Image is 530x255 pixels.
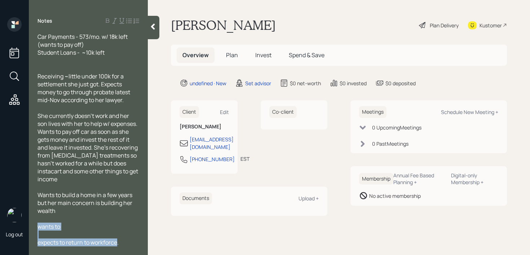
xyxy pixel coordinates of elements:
[37,223,60,231] span: wants to
[180,192,212,204] h6: Documents
[37,191,133,215] span: Wants to build a home in a few years but her main concern is building her wealth
[385,79,416,87] div: $0 deposited
[190,79,226,87] div: undefined · New
[430,22,459,29] div: Plan Delivery
[37,238,119,246] span: expects to return to workforce.
[441,109,498,115] div: Schedule New Meeting +
[299,195,319,202] div: Upload +
[255,51,271,59] span: Invest
[180,106,199,118] h6: Client
[372,140,408,147] div: 0 Past Meeting s
[240,155,249,163] div: EST
[359,173,393,185] h6: Membership
[340,79,367,87] div: $0 invested
[480,22,502,29] div: Kustomer
[37,72,131,104] span: Receiving ~little under 100k for a settlement she just got. Expects money to go through probate l...
[290,79,321,87] div: $0 net-worth
[190,136,234,151] div: [EMAIL_ADDRESS][DOMAIN_NAME]
[372,124,421,131] div: 0 Upcoming Meeting s
[6,231,23,238] div: Log out
[182,51,209,59] span: Overview
[269,106,297,118] h6: Co-client
[289,51,324,59] span: Spend & Save
[393,172,445,186] div: Annual Fee Based Planning +
[37,112,139,183] span: She currently doesn't work and her son lives with her to help w/ expenses. Wants to pay off car a...
[451,172,498,186] div: Digital-only Membership +
[220,109,229,115] div: Edit
[7,208,22,222] img: retirable_logo.png
[226,51,238,59] span: Plan
[190,155,235,163] div: [PHONE_NUMBER]
[171,17,276,33] h1: [PERSON_NAME]
[180,124,229,130] h6: [PERSON_NAME]
[245,79,271,87] div: Set advisor
[37,17,52,24] label: Notes
[359,106,387,118] h6: Meetings
[369,192,421,200] div: No active membership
